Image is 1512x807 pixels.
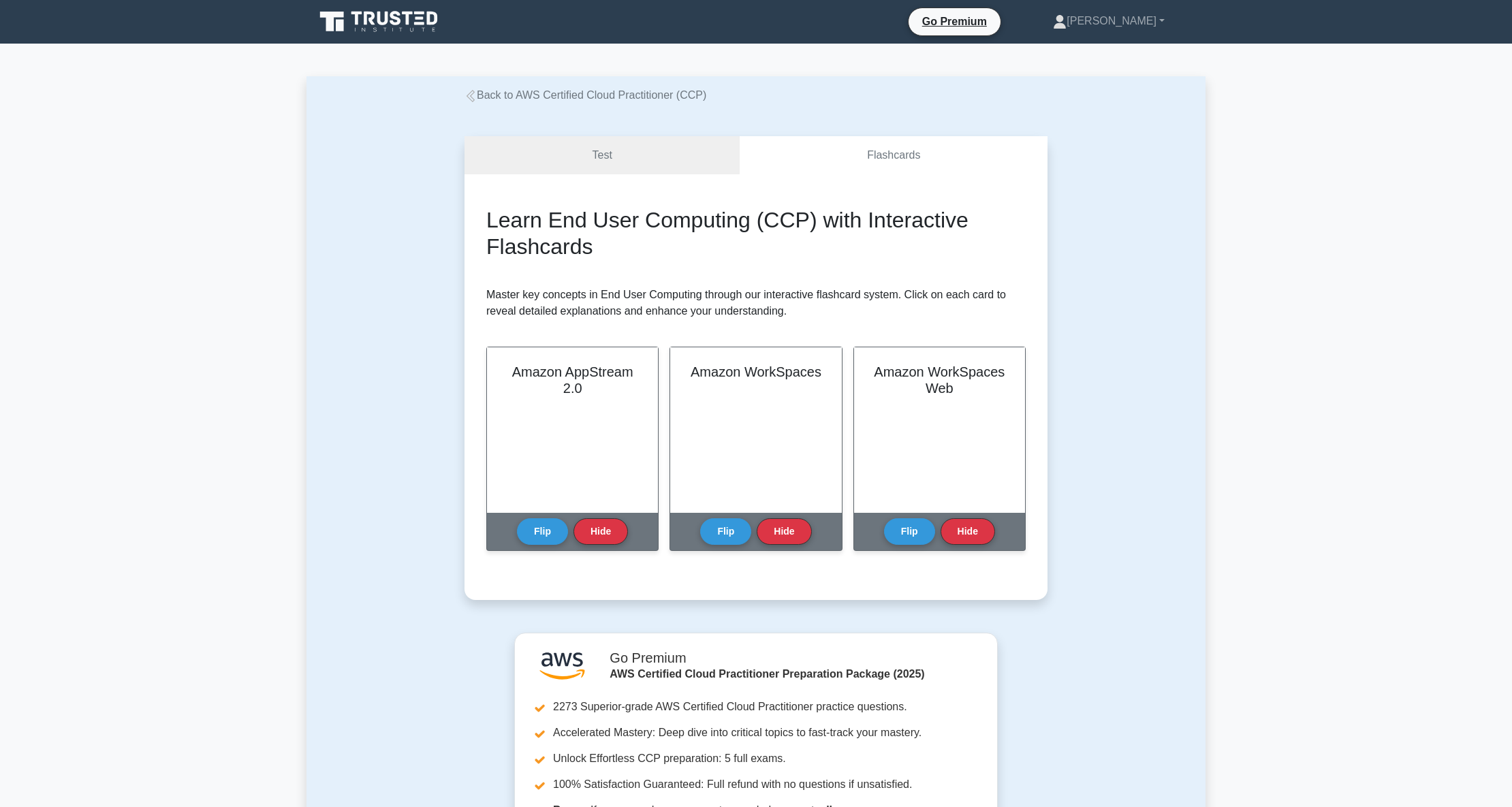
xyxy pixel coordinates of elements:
button: Flip [884,518,935,545]
a: [PERSON_NAME] [1020,7,1197,35]
h2: Amazon WorkSpaces Web [870,364,1009,396]
button: Hide [757,518,811,545]
button: Flip [517,518,568,545]
h2: Amazon WorkSpaces [687,364,825,380]
h2: Amazon AppStream 2.0 [503,364,642,396]
a: Test [464,136,740,175]
button: Hide [573,518,628,545]
h2: Learn End User Computing (CCP) with Interactive Flashcards [486,207,1026,259]
button: Hide [941,518,995,545]
a: Back to AWS Certified Cloud Practitioner (CCP) [464,89,706,101]
a: Go Premium [914,13,995,30]
button: Flip [700,518,751,545]
a: Flashcards [740,136,1048,175]
p: Master key concepts in End User Computing through our interactive flashcard system. Click on each... [486,287,1026,319]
